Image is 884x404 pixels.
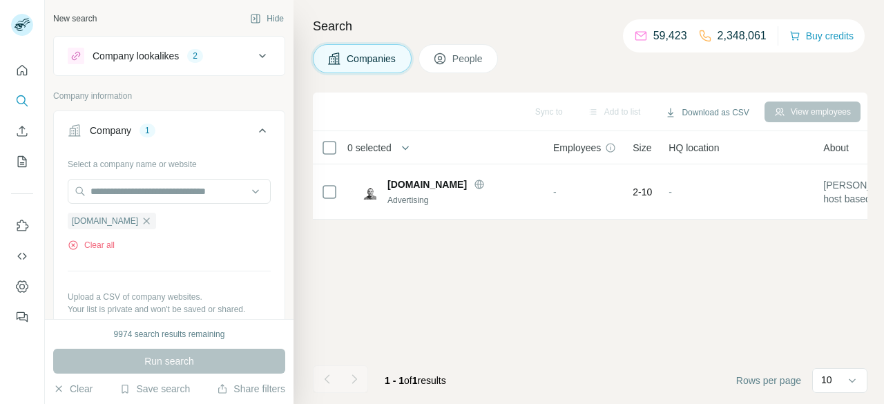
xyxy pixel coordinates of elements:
[68,291,271,303] p: Upload a CSV of company websites.
[412,375,418,386] span: 1
[54,39,285,73] button: Company lookalikes2
[68,303,271,316] p: Your list is private and won't be saved or shared.
[11,119,33,144] button: Enrich CSV
[385,375,446,386] span: results
[93,49,179,63] div: Company lookalikes
[669,141,719,155] span: HQ location
[68,239,115,251] button: Clear all
[633,185,652,199] span: 2-10
[11,58,33,83] button: Quick start
[72,215,138,227] span: [DOMAIN_NAME]
[119,382,190,396] button: Save search
[387,194,537,206] div: Advertising
[11,305,33,329] button: Feedback
[11,88,33,113] button: Search
[347,52,397,66] span: Companies
[140,124,155,137] div: 1
[114,328,225,340] div: 9974 search results remaining
[553,141,601,155] span: Employees
[53,90,285,102] p: Company information
[354,184,376,200] img: Logo of andrewmitrak.com
[217,382,285,396] button: Share filters
[452,52,484,66] span: People
[11,149,33,174] button: My lists
[11,213,33,238] button: Use Surfe on LinkedIn
[187,50,203,62] div: 2
[54,114,285,153] button: Company1
[313,17,867,36] h4: Search
[53,12,97,25] div: New search
[653,28,687,44] p: 59,423
[11,244,33,269] button: Use Surfe API
[347,141,392,155] span: 0 selected
[387,177,467,191] span: [DOMAIN_NAME]
[404,375,412,386] span: of
[821,373,832,387] p: 10
[823,141,849,155] span: About
[385,375,404,386] span: 1 - 1
[90,124,131,137] div: Company
[655,102,758,123] button: Download as CSV
[53,382,93,396] button: Clear
[240,8,294,29] button: Hide
[736,374,801,387] span: Rows per page
[669,186,672,198] span: -
[718,28,767,44] p: 2,348,061
[633,141,651,155] span: Size
[789,26,854,46] button: Buy credits
[553,186,557,198] span: -
[68,153,271,171] div: Select a company name or website
[11,274,33,299] button: Dashboard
